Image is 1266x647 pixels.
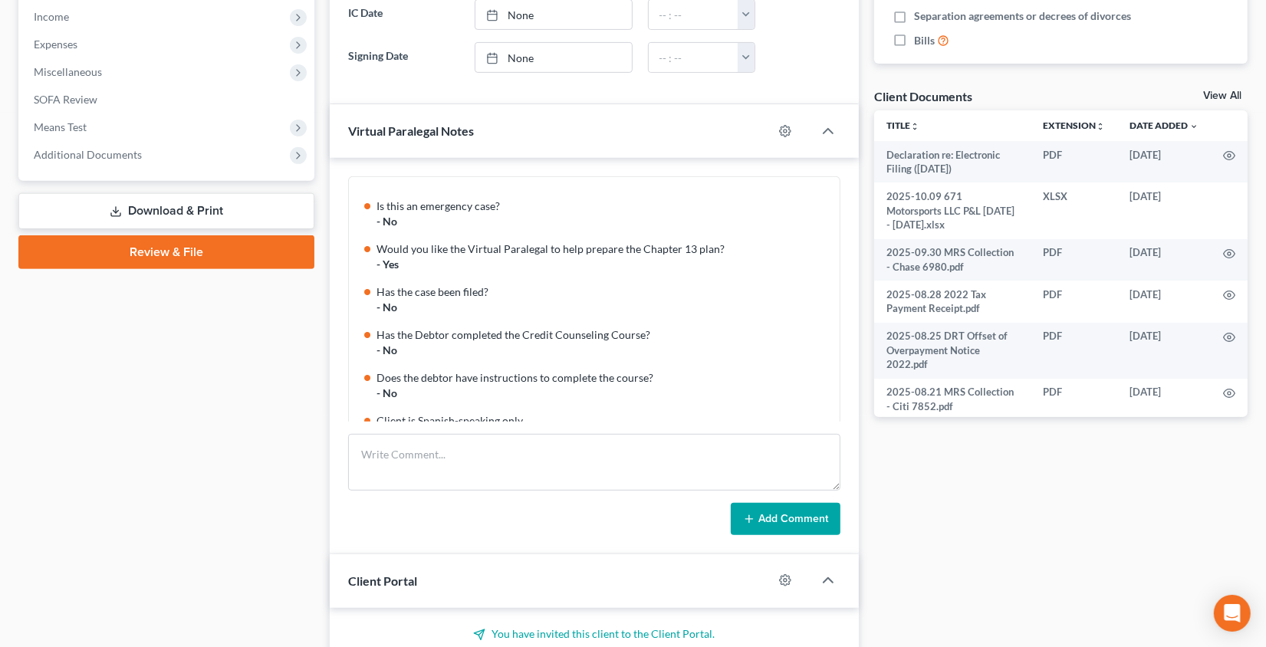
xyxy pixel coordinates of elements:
[1117,182,1211,238] td: [DATE]
[1031,281,1117,323] td: PDF
[34,120,87,133] span: Means Test
[377,214,830,229] div: - No
[1031,379,1117,421] td: PDF
[377,257,830,272] div: - Yes
[914,33,935,48] span: Bills
[649,43,738,72] input: -- : --
[34,65,102,78] span: Miscellaneous
[18,235,314,269] a: Review & File
[377,370,830,386] div: Does the debtor have instructions to complete the course?
[377,386,830,401] div: - No
[1031,141,1117,183] td: PDF
[874,88,972,104] div: Client Documents
[348,573,417,588] span: Client Portal
[1031,323,1117,379] td: PDF
[1031,239,1117,281] td: PDF
[1117,323,1211,379] td: [DATE]
[886,120,919,131] a: Titleunfold_more
[475,43,631,72] a: None
[34,10,69,23] span: Income
[18,193,314,229] a: Download & Print
[874,281,1031,323] td: 2025-08.28 2022 Tax Payment Receipt.pdf
[377,284,830,300] div: Has the case been filed?
[1117,239,1211,281] td: [DATE]
[1117,379,1211,421] td: [DATE]
[874,323,1031,379] td: 2025-08.25 DRT Offset of Overpayment Notice 2022.pdf
[340,42,468,73] label: Signing Date
[1117,141,1211,183] td: [DATE]
[377,343,830,358] div: - No
[874,182,1031,238] td: 2025-10.09 671 Motorsports LLC P&L [DATE] - [DATE].xlsx
[377,300,830,315] div: - No
[377,327,830,343] div: Has the Debtor completed the Credit Counseling Course?
[874,379,1031,421] td: 2025-08.21 MRS Collection - Citi 7852.pdf
[1189,122,1199,131] i: expand_more
[1031,182,1117,238] td: XLSX
[34,38,77,51] span: Expenses
[21,86,314,113] a: SOFA Review
[348,626,840,642] p: You have invited this client to the Client Portal.
[1203,90,1241,101] a: View All
[377,199,830,214] div: Is this an emergency case?
[377,413,830,429] div: Client is Spanish-speaking only.
[348,123,474,138] span: Virtual Paralegal Notes
[34,93,97,106] span: SOFA Review
[914,8,1131,24] span: Separation agreements or decrees of divorces
[910,122,919,131] i: unfold_more
[1130,120,1199,131] a: Date Added expand_more
[731,503,840,535] button: Add Comment
[1043,120,1105,131] a: Extensionunfold_more
[1096,122,1105,131] i: unfold_more
[874,141,1031,183] td: Declaration re: Electronic Filing ([DATE])
[1214,595,1251,632] div: Open Intercom Messenger
[34,148,142,161] span: Additional Documents
[1117,281,1211,323] td: [DATE]
[874,239,1031,281] td: 2025-09.30 MRS Collection - Chase 6980.pdf
[377,241,830,257] div: Would you like the Virtual Paralegal to help prepare the Chapter 13 plan?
